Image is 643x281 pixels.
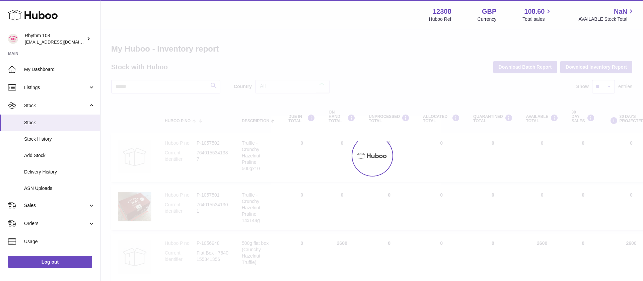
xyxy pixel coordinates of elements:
[24,102,88,109] span: Stock
[24,120,95,126] span: Stock
[578,7,635,22] a: NaN AVAILABLE Stock Total
[24,66,95,73] span: My Dashboard
[24,202,88,209] span: Sales
[433,7,451,16] strong: 12308
[24,84,88,91] span: Listings
[522,16,552,22] span: Total sales
[482,7,496,16] strong: GBP
[614,7,627,16] span: NaN
[8,34,18,44] img: orders@rhythm108.com
[522,7,552,22] a: 108.60 Total sales
[524,7,545,16] span: 108.60
[24,185,95,192] span: ASN Uploads
[478,16,497,22] div: Currency
[429,16,451,22] div: Huboo Ref
[578,16,635,22] span: AVAILABLE Stock Total
[24,169,95,175] span: Delivery History
[24,238,95,245] span: Usage
[8,256,92,268] a: Log out
[24,152,95,159] span: Add Stock
[25,32,85,45] div: Rhythm 108
[24,220,88,227] span: Orders
[24,136,95,142] span: Stock History
[25,39,98,45] span: [EMAIL_ADDRESS][DOMAIN_NAME]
